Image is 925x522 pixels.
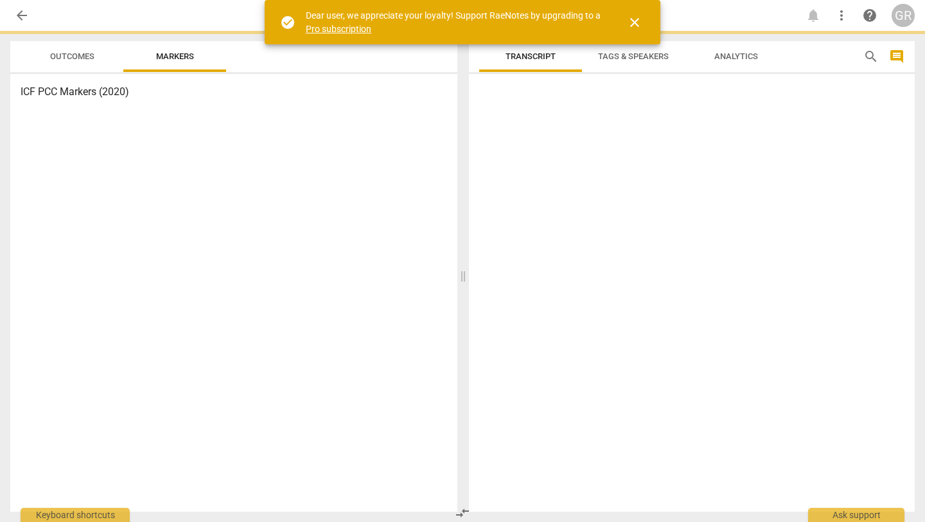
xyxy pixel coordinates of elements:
[714,51,758,61] span: Analytics
[14,8,30,23] span: arrow_back
[598,51,669,61] span: Tags & Speakers
[886,46,907,67] button: Show/Hide comments
[619,7,650,38] button: Close
[889,49,904,64] span: comment
[306,24,371,34] a: Pro subscription
[861,46,881,67] button: Search
[834,8,849,23] span: more_vert
[808,508,904,522] div: Ask support
[506,51,556,61] span: Transcript
[863,49,879,64] span: search
[280,15,295,30] span: check_circle
[21,508,130,522] div: Keyboard shortcuts
[627,15,642,30] span: close
[862,8,877,23] span: help
[892,4,915,27] button: GR
[156,51,194,61] span: Markers
[858,4,881,27] a: Help
[455,505,470,521] span: compare_arrows
[306,9,604,35] div: Dear user, we appreciate your loyalty! Support RaeNotes by upgrading to a
[50,51,94,61] span: Outcomes
[21,84,447,100] h3: ICF PCC Markers (2020)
